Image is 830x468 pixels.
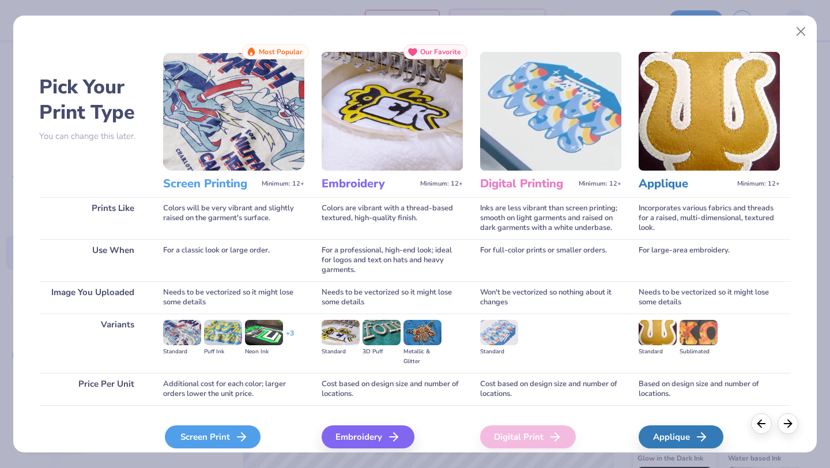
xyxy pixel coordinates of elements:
div: Cost based on design size and number of locations. [480,373,621,405]
div: Price Per Unit [39,373,146,405]
img: Standard [322,320,360,345]
div: + 3 [286,329,294,348]
span: Minimum: 12+ [579,180,621,188]
img: Embroidery [322,52,463,171]
img: Standard [639,320,677,345]
div: Image You Uploaded [39,281,146,314]
h2: Pick Your Print Type [39,74,146,125]
img: Sublimated [680,320,718,345]
div: Cost based on design size and number of locations. [322,373,463,405]
div: Inks are less vibrant than screen printing; smooth on light garments and raised on dark garments ... [480,197,621,239]
p: You can change this later. [39,131,146,141]
img: Standard [163,320,201,345]
span: Minimum: 12+ [262,180,304,188]
span: Our Favorite [420,48,461,56]
img: Applique [639,52,780,171]
div: For a professional, high-end look; ideal for logos and text on hats and heavy garments. [322,239,463,281]
button: Close [790,21,812,43]
span: Most Popular [259,48,303,56]
div: 3D Puff [363,347,401,357]
div: Standard [480,347,518,357]
img: Neon Ink [245,320,283,345]
div: Puff Ink [204,347,242,357]
img: 3D Puff [363,320,401,345]
img: Standard [480,320,518,345]
div: Colors will be very vibrant and slightly raised on the garment's surface. [163,197,304,239]
div: Needs to be vectorized so it might lose some details [163,281,304,314]
h3: Applique [639,176,733,191]
div: Neon Ink [245,347,283,357]
div: Won't be vectorized so nothing about it changes [480,281,621,314]
span: We'll vectorize your image. [639,451,780,461]
span: We'll vectorize your image. [163,451,304,461]
h3: Screen Printing [163,176,257,191]
div: Colors are vibrant with a thread-based textured, high-quality finish. [322,197,463,239]
h3: Digital Printing [480,176,574,191]
img: Digital Printing [480,52,621,171]
span: Minimum: 12+ [420,180,463,188]
span: We'll vectorize your image. [322,451,463,461]
div: Needs to be vectorized so it might lose some details [322,281,463,314]
div: For full-color prints or smaller orders. [480,239,621,281]
div: Needs to be vectorized so it might lose some details [639,281,780,314]
div: Incorporates various fabrics and threads for a raised, multi-dimensional, textured look. [639,197,780,239]
img: Metallic & Glitter [403,320,442,345]
div: Digital Print [480,425,576,448]
img: Puff Ink [204,320,242,345]
div: Metallic & Glitter [403,347,442,367]
div: Embroidery [322,425,414,448]
div: Additional cost for each color; larger orders lower the unit price. [163,373,304,405]
div: Prints Like [39,197,146,239]
img: Screen Printing [163,52,304,171]
h3: Embroidery [322,176,416,191]
div: Based on design size and number of locations. [639,373,780,405]
div: Use When [39,239,146,281]
span: Minimum: 12+ [737,180,780,188]
div: Applique [639,425,723,448]
div: Standard [639,347,677,357]
div: Variants [39,314,146,373]
div: Sublimated [680,347,718,357]
div: For large-area embroidery. [639,239,780,281]
div: Screen Print [165,425,261,448]
div: Standard [322,347,360,357]
div: For a classic look or large order. [163,239,304,281]
div: Standard [163,347,201,357]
